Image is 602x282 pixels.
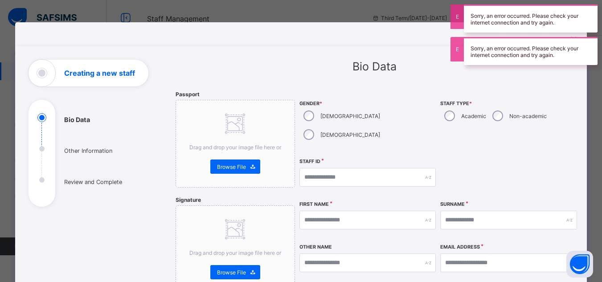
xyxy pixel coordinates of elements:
label: Surname [440,201,465,207]
span: Staff Type [440,101,577,106]
label: [DEMOGRAPHIC_DATA] [320,113,380,119]
span: Browse File [217,269,246,276]
label: First Name [299,201,329,207]
button: Open asap [566,251,593,278]
span: Drag and drop your image file here or [189,144,281,151]
label: Non-academic [509,113,547,119]
div: Sorry, an error occurred. Please check your internet connection and try again. [464,37,598,65]
label: Academic [461,113,486,119]
span: Browse File [217,163,246,170]
div: Drag and drop your image file here orBrowse File [176,100,295,188]
label: [DEMOGRAPHIC_DATA] [320,131,380,138]
span: Gender [299,101,436,106]
span: Passport [176,91,200,98]
label: Staff ID [299,159,320,164]
span: Drag and drop your image file here or [189,249,281,256]
h1: Creating a new staff [64,69,135,77]
div: Sorry, an error occurred. Please check your internet connection and try again. [464,4,598,33]
span: Bio Data [352,60,397,73]
label: Other Name [299,244,332,250]
label: Email Address [440,244,480,250]
span: Signature [176,196,201,203]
